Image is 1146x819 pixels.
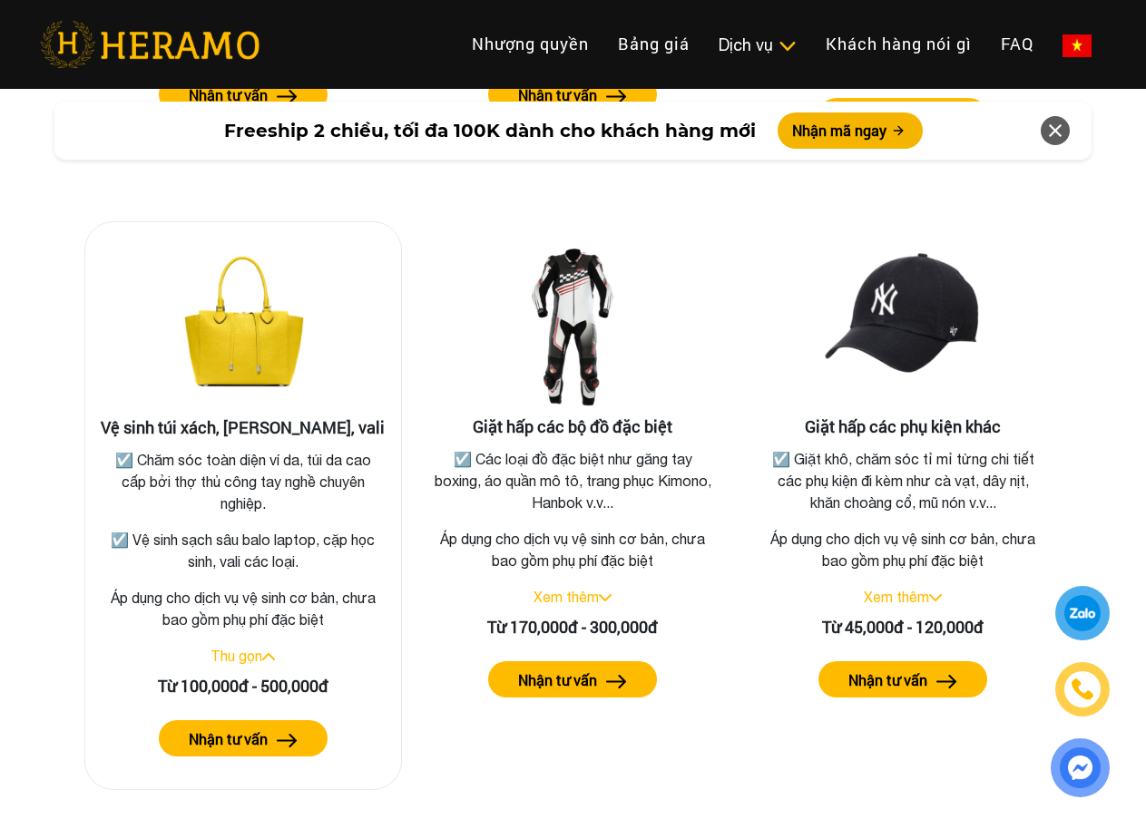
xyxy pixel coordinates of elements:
img: Giặt hấp các phụ kiện khác [812,236,994,417]
a: Xem thêm [534,589,599,605]
button: Nhận tư vấn [818,661,987,697]
img: heramo-logo.png [40,21,260,68]
p: ☑️ Giặt khô, chăm sóc tỉ mỉ từng chi tiết các phụ kiện đi kèm như cà vạt, dây nịt, khăn choàng cổ... [762,448,1043,513]
div: Từ 100,000đ - 500,000đ [100,674,387,698]
div: Từ 45,000đ - 120,000đ [759,615,1047,639]
img: arrow_down.svg [599,594,612,601]
img: arrow [936,675,957,688]
a: Nhận tư vấn arrow [429,661,718,697]
a: Bảng giá [603,24,704,63]
div: Từ 170,000đ - 300,000đ [429,615,718,639]
div: Dịch vụ [719,33,797,57]
img: arrow_up.svg [262,653,275,660]
a: Khách hàng nói gì [811,24,986,63]
label: Nhận tư vấn [518,669,597,691]
a: Nhận tư vấn arrow [100,720,387,756]
a: Nhận tư vấn arrow [759,661,1047,697]
a: Xem thêm [864,589,929,605]
img: Vệ sinh túi xách, balo, vali [152,237,334,418]
button: Nhận mã ngay [778,112,923,149]
img: vn-flag.png [1063,34,1092,57]
h3: Giặt hấp các phụ kiện khác [759,417,1047,437]
h3: Vệ sinh túi xách, [PERSON_NAME], vali [100,418,387,438]
span: Freeship 2 chiều, tối đa 100K dành cho khách hàng mới [224,117,756,144]
p: Áp dụng cho dịch vụ vệ sinh cơ bản, chưa bao gồm phụ phí đặc biệt [759,528,1047,571]
img: subToggleIcon [778,37,797,55]
img: phone-icon [1072,678,1093,700]
button: Nhận tư vấn [159,720,328,756]
h3: Giặt hấp các bộ đồ đặc biệt [429,417,718,437]
p: ☑️ Các loại đồ đặc biệt như găng tay boxing, áo quần mô tô, trang phục Kimono, Hanbok v.v... [433,448,714,513]
p: Áp dụng cho dịch vụ vệ sinh cơ bản, chưa bao gồm phụ phí đặc biệt [100,587,387,630]
a: Nhượng quyền [457,24,603,63]
img: arrow_down.svg [929,594,942,601]
img: arrow [277,734,298,747]
p: ☑️ Chăm sóc toàn diện ví da, túi da cao cấp bởi thợ thủ công tay nghề chuyên nghiệp. [103,449,383,514]
img: arrow [606,675,627,688]
button: Nhận tư vấn [488,661,657,697]
img: Giặt hấp các bộ đồ đặc biệt [482,236,663,417]
label: Nhận tư vấn [848,669,927,691]
a: phone-icon [1058,665,1107,714]
p: ☑️ Vệ sinh sạch sâu balo laptop, cặp học sinh, vali các loại. [103,529,383,572]
a: Thu gọn [211,648,262,664]
label: Nhận tư vấn [189,728,268,750]
a: FAQ [986,24,1048,63]
p: Áp dụng cho dịch vụ vệ sinh cơ bản, chưa bao gồm phụ phí đặc biệt [429,528,718,571]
